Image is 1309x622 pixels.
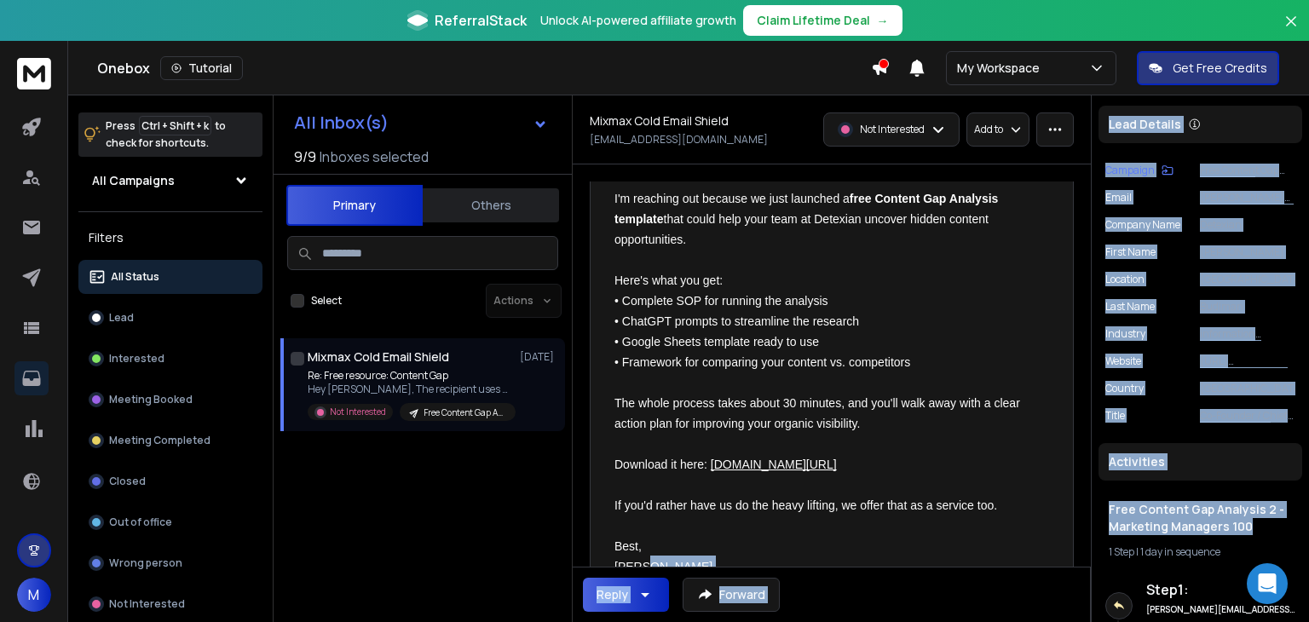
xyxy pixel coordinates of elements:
[711,458,837,471] span: [DOMAIN_NAME][URL]
[597,586,628,603] div: Reply
[1200,382,1295,395] p: [GEOGRAPHIC_DATA]
[1200,354,1295,368] p: [URL][DOMAIN_NAME]
[1109,501,1292,535] h1: Free Content Gap Analysis 2 - Marketing Managers 100
[877,12,889,29] span: →
[139,116,211,135] span: Ctrl + Shift + k
[1105,409,1125,423] p: title
[330,406,386,418] p: Not Interested
[109,352,164,366] p: Interested
[1105,245,1156,259] p: First Name
[1280,10,1302,51] button: Close banner
[294,114,389,131] h1: All Inbox(s)
[1105,218,1180,232] p: Company Name
[1200,245,1295,259] p: [PERSON_NAME]
[614,294,828,308] span: • Complete SOP for running the analysis
[78,342,262,376] button: Interested
[109,434,210,447] p: Meeting Completed
[1200,218,1295,232] p: Detexian
[707,454,837,473] a: [DOMAIN_NAME][URL]
[1105,164,1173,177] button: Campaign
[1247,563,1288,604] div: Open Intercom Messenger
[1105,273,1145,286] p: location
[590,133,768,147] p: [EMAIL_ADDRESS][DOMAIN_NAME]
[78,587,262,621] button: Not Interested
[17,578,51,612] button: M
[590,112,729,130] h1: Mixmax Cold Email Shield
[583,578,669,612] button: Reply
[1200,409,1295,423] p: Co-Founder / Chief Product Officer
[1105,164,1155,177] p: Campaign
[1200,191,1295,204] p: [PERSON_NAME][EMAIL_ADDRESS][DOMAIN_NAME]
[1109,116,1181,133] p: Lead Details
[614,396,1024,430] span: The whole process takes about 30 minutes, and you'll walk away with a clear action plan for impro...
[435,10,527,31] span: ReferralStack
[614,212,992,246] span: that could help your team at Detexian uncover hidden content opportunities.
[614,560,712,573] span: [PERSON_NAME]
[614,355,910,369] span: • Framework for comparing your content vs. competitors
[1173,60,1267,77] p: Get Free Credits
[286,185,423,226] button: Primary
[743,5,902,36] button: Claim Lifetime Deal→
[1200,327,1295,341] p: information technology & services
[109,597,185,611] p: Not Interested
[311,294,342,308] label: Select
[78,164,262,198] button: All Campaigns
[1200,164,1295,177] p: Free Content Gap Analysis 2 - Marketing Managers 100
[614,274,723,287] span: Here's what you get:
[78,260,262,294] button: All Status
[1105,327,1145,341] p: industry
[78,546,262,580] button: Wrong person
[78,505,262,539] button: Out of office
[280,106,562,140] button: All Inbox(s)
[614,498,997,512] span: If you'd rather have us do the heavy lifting, we offer that as a service too.
[78,464,262,498] button: Closed
[860,123,925,136] p: Not Interested
[160,56,243,80] button: Tutorial
[540,12,736,29] p: Unlock AI-powered affiliate growth
[308,383,512,396] p: Hey [PERSON_NAME], The recipient uses Mixmax
[1200,300,1295,314] p: Budiman
[1109,544,1134,559] span: 1 Step
[308,348,449,366] h1: Mixmax Cold Email Shield
[111,270,159,284] p: All Status
[109,311,134,325] p: Lead
[97,56,871,80] div: Onebox
[78,226,262,250] h3: Filters
[1105,191,1132,204] p: Email
[1146,603,1295,616] h6: [PERSON_NAME][EMAIL_ADDRESS][DOMAIN_NAME]
[294,147,316,167] span: 9 / 9
[1200,273,1295,286] p: [GEOGRAPHIC_DATA]
[957,60,1047,77] p: My Workspace
[78,383,262,417] button: Meeting Booked
[1105,354,1141,368] p: website
[109,393,193,406] p: Meeting Booked
[320,147,429,167] h3: Inboxes selected
[1109,545,1292,559] div: |
[974,123,1003,136] p: Add to
[614,314,859,328] span: • ChatGPT prompts to streamline the research
[614,458,707,471] span: Download it here:
[1140,544,1220,559] span: 1 day in sequence
[109,556,182,570] p: Wrong person
[520,350,558,364] p: [DATE]
[1146,579,1295,600] h6: Step 1 :
[424,406,505,419] p: Free Content Gap Analysis 2 - Marketing Managers 100
[78,301,262,335] button: Lead
[106,118,226,152] p: Press to check for shortcuts.
[683,578,780,612] button: Forward
[308,369,512,383] p: Re: Free resource: Content Gap
[1105,382,1144,395] p: Country
[92,172,175,189] h1: All Campaigns
[1099,443,1302,481] div: Activities
[614,335,819,348] span: • Google Sheets template ready to use
[614,192,850,205] span: I'm reaching out because we just launched a
[614,539,642,553] span: Best,
[423,187,559,224] button: Others
[109,515,172,529] p: Out of office
[109,475,146,488] p: Closed
[1105,300,1155,314] p: Last Name
[1137,51,1279,85] button: Get Free Credits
